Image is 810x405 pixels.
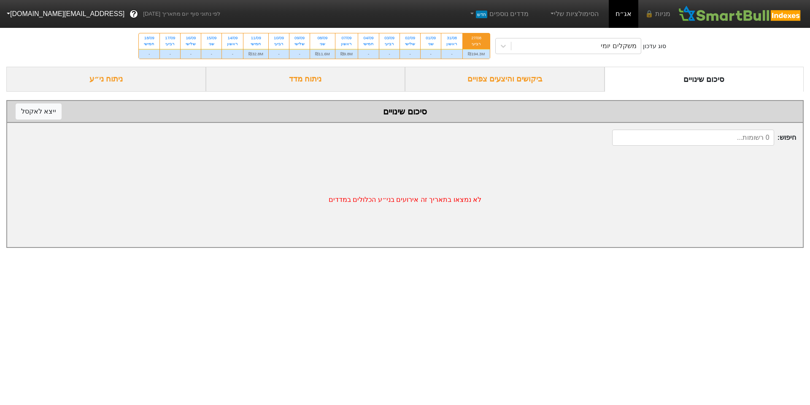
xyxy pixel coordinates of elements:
[294,35,305,41] div: 09/09
[601,41,636,51] div: משקלים יומי
[405,41,415,47] div: שלישי
[612,130,796,146] span: חיפוש :
[206,67,405,92] div: ניתוח מדד
[643,42,666,51] div: סוג עדכון
[315,35,330,41] div: 08/09
[476,11,487,18] span: חדש
[144,35,154,41] div: 18/09
[441,49,462,59] div: -
[310,49,335,59] div: ₪11.6M
[400,49,420,59] div: -
[269,49,289,59] div: -
[143,10,220,18] span: לפי נתוני סוף יום מתאריך [DATE]
[446,35,457,41] div: 31/08
[139,49,159,59] div: -
[463,49,490,59] div: ₪194.3M
[363,35,374,41] div: 04/09
[274,35,284,41] div: 10/09
[605,67,804,92] div: סיכום שינויים
[227,35,238,41] div: 14/09
[248,35,263,41] div: 11/09
[426,35,436,41] div: 01/09
[186,35,196,41] div: 16/09
[243,49,268,59] div: ₪32.8M
[379,49,400,59] div: -
[384,35,394,41] div: 03/09
[468,35,485,41] div: 27/08
[612,130,774,146] input: 0 רשומות...
[426,41,436,47] div: שני
[222,49,243,59] div: -
[545,5,602,22] a: הסימולציות שלי
[363,41,374,47] div: חמישי
[206,35,216,41] div: 15/09
[294,41,305,47] div: שלישי
[165,35,175,41] div: 17/09
[181,49,201,59] div: -
[289,49,310,59] div: -
[421,49,441,59] div: -
[132,8,136,20] span: ?
[405,67,605,92] div: ביקושים והיצעים צפויים
[340,41,353,47] div: ראשון
[227,41,238,47] div: ראשון
[384,41,394,47] div: רביעי
[16,105,794,118] div: סיכום שינויים
[335,49,358,59] div: ₪9.8M
[186,41,196,47] div: שלישי
[7,152,803,247] div: לא נמצאו בתאריך זה אירועים בני״ע הכלולים במדדים
[165,41,175,47] div: רביעי
[358,49,379,59] div: -
[405,35,415,41] div: 02/09
[144,41,154,47] div: חמישי
[201,49,221,59] div: -
[468,41,485,47] div: רביעי
[248,41,263,47] div: חמישי
[446,41,457,47] div: ראשון
[206,41,216,47] div: שני
[315,41,330,47] div: שני
[677,5,803,22] img: SmartBull
[6,67,206,92] div: ניתוח ני״ע
[16,103,62,120] button: ייצא לאקסל
[465,5,532,22] a: מדדים נוספיםחדש
[274,41,284,47] div: רביעי
[160,49,180,59] div: -
[340,35,353,41] div: 07/09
